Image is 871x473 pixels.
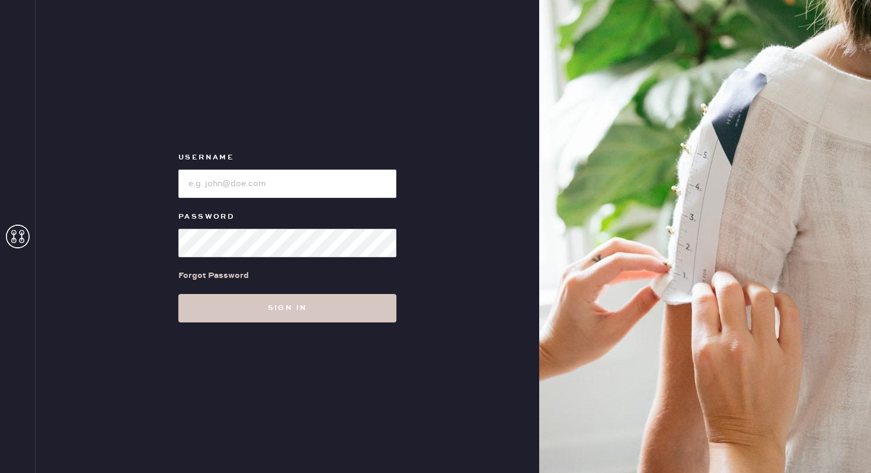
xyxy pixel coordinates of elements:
input: e.g. john@doe.com [178,170,396,198]
div: Forgot Password [178,269,249,282]
label: Password [178,210,396,224]
a: Forgot Password [178,257,249,294]
label: Username [178,151,396,165]
button: Sign in [178,294,396,322]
